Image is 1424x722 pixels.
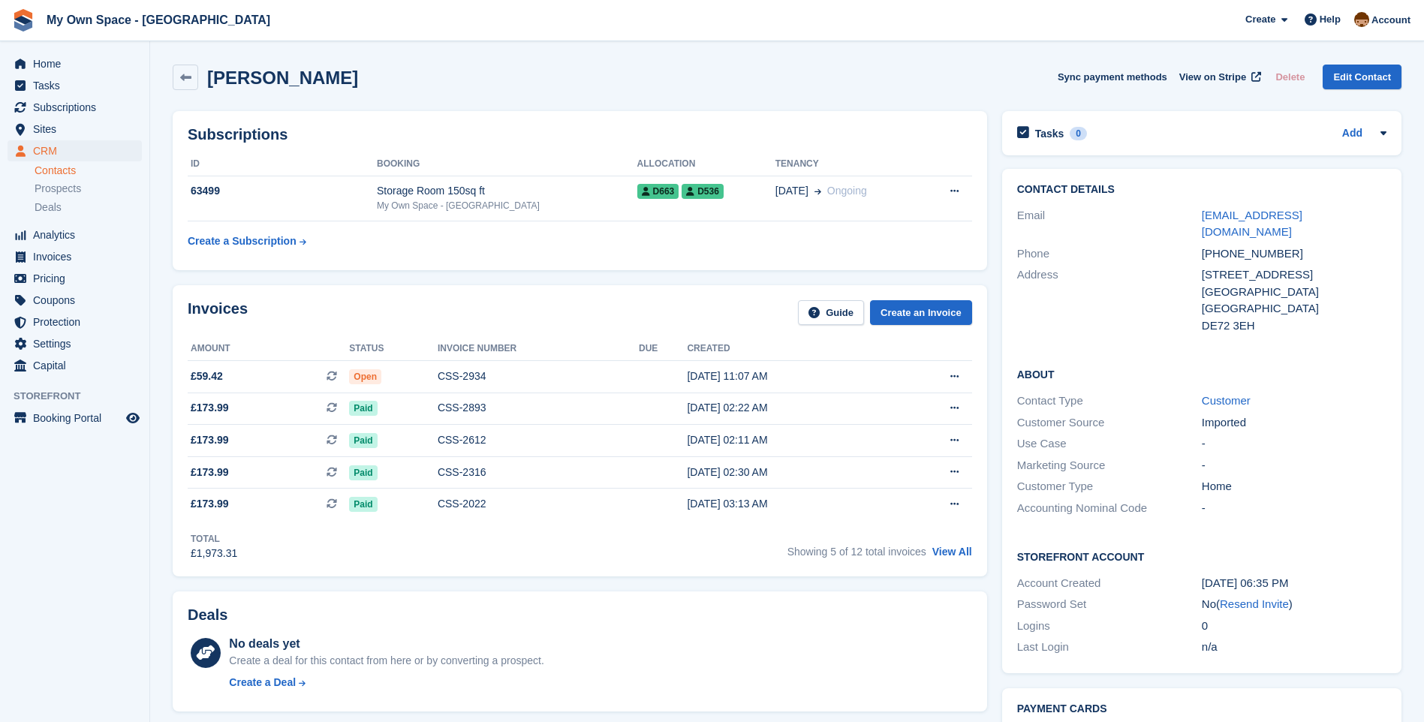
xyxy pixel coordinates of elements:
[1017,184,1386,196] h2: Contact Details
[1202,639,1386,656] div: n/a
[1202,596,1386,613] div: No
[687,432,892,448] div: [DATE] 02:11 AM
[35,164,142,178] a: Contacts
[8,140,142,161] a: menu
[33,333,123,354] span: Settings
[682,184,724,199] span: D536
[1269,65,1311,89] button: Delete
[637,184,679,199] span: D663
[1202,300,1386,317] div: [GEOGRAPHIC_DATA]
[1202,245,1386,263] div: [PHONE_NUMBER]
[41,8,276,32] a: My Own Space - [GEOGRAPHIC_DATA]
[33,246,123,267] span: Invoices
[377,152,637,176] th: Booking
[639,337,687,361] th: Due
[798,300,864,325] a: Guide
[12,9,35,32] img: stora-icon-8386f47178a22dfd0bd8f6a31ec36ba5ce8667c1dd55bd0f319d3a0aa187defe.svg
[191,532,237,546] div: Total
[1179,70,1246,85] span: View on Stripe
[1017,266,1202,334] div: Address
[188,233,297,249] div: Create a Subscription
[377,199,637,212] div: My Own Space - [GEOGRAPHIC_DATA]
[188,300,248,325] h2: Invoices
[1202,478,1386,495] div: Home
[33,97,123,118] span: Subscriptions
[8,290,142,311] a: menu
[1017,549,1386,564] h2: Storefront Account
[438,337,639,361] th: Invoice number
[33,290,123,311] span: Coupons
[229,635,543,653] div: No deals yet
[1017,435,1202,453] div: Use Case
[14,389,149,404] span: Storefront
[191,546,237,561] div: £1,973.31
[229,653,543,669] div: Create a deal for this contact from here or by converting a prospect.
[1202,266,1386,284] div: [STREET_ADDRESS]
[775,152,922,176] th: Tenancy
[1070,127,1087,140] div: 0
[33,119,123,140] span: Sites
[349,401,377,416] span: Paid
[1017,639,1202,656] div: Last Login
[8,119,142,140] a: menu
[1202,618,1386,635] div: 0
[188,606,227,624] h2: Deals
[1017,457,1202,474] div: Marketing Source
[1216,597,1293,610] span: ( )
[1371,13,1410,28] span: Account
[349,497,377,512] span: Paid
[8,268,142,289] a: menu
[1017,207,1202,241] div: Email
[1017,500,1202,517] div: Accounting Nominal Code
[787,546,926,558] span: Showing 5 of 12 total invoices
[8,224,142,245] a: menu
[188,152,377,176] th: ID
[124,409,142,427] a: Preview store
[438,432,639,448] div: CSS-2612
[1220,597,1289,610] a: Resend Invite
[1202,500,1386,517] div: -
[33,75,123,96] span: Tasks
[932,546,972,558] a: View All
[687,465,892,480] div: [DATE] 02:30 AM
[8,97,142,118] a: menu
[191,400,229,416] span: £173.99
[827,185,867,197] span: Ongoing
[1017,575,1202,592] div: Account Created
[1017,245,1202,263] div: Phone
[35,200,62,215] span: Deals
[8,355,142,376] a: menu
[1202,394,1251,407] a: Customer
[1017,596,1202,613] div: Password Set
[8,75,142,96] a: menu
[229,675,543,690] a: Create a Deal
[229,675,296,690] div: Create a Deal
[1017,703,1386,715] h2: Payment cards
[207,68,358,88] h2: [PERSON_NAME]
[687,400,892,416] div: [DATE] 02:22 AM
[637,152,775,176] th: Allocation
[1323,65,1401,89] a: Edit Contact
[775,183,808,199] span: [DATE]
[33,355,123,376] span: Capital
[188,126,972,143] h2: Subscriptions
[438,496,639,512] div: CSS-2022
[1173,65,1264,89] a: View on Stripe
[35,181,142,197] a: Prospects
[1354,12,1369,27] img: Paula Harris
[1202,209,1302,239] a: [EMAIL_ADDRESS][DOMAIN_NAME]
[1017,366,1386,381] h2: About
[687,369,892,384] div: [DATE] 11:07 AM
[1017,478,1202,495] div: Customer Type
[349,465,377,480] span: Paid
[1342,125,1362,143] a: Add
[35,200,142,215] a: Deals
[1202,284,1386,301] div: [GEOGRAPHIC_DATA]
[1245,12,1275,27] span: Create
[1320,12,1341,27] span: Help
[1202,575,1386,592] div: [DATE] 06:35 PM
[1017,618,1202,635] div: Logins
[33,224,123,245] span: Analytics
[1202,457,1386,474] div: -
[33,53,123,74] span: Home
